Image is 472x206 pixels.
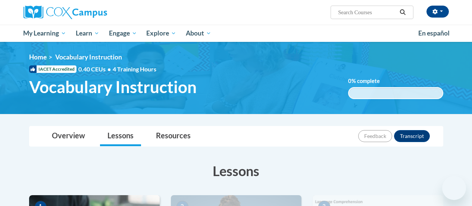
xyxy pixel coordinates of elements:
span: • [107,65,111,73]
a: Engage [104,25,142,42]
span: Learn [76,29,99,38]
a: Explore [141,25,181,42]
input: Search Courses [337,8,397,17]
a: Resources [149,126,198,146]
button: Transcript [394,130,430,142]
a: Home [29,53,47,61]
span: My Learning [23,29,66,38]
button: Account Settings [426,6,449,18]
span: Engage [109,29,137,38]
button: Feedback [358,130,392,142]
iframe: Button to launch messaging window [442,176,466,200]
span: En español [418,29,450,37]
a: Lessons [100,126,141,146]
label: % complete [348,77,391,85]
a: En español [413,25,454,41]
span: 4 Training Hours [113,65,156,73]
span: 0 [348,78,351,84]
span: Vocabulary Instruction [29,77,197,97]
span: 0.40 CEUs [78,65,113,73]
h3: Lessons [29,162,443,180]
button: Search [397,8,408,17]
span: Vocabulary Instruction [55,53,122,61]
span: About [186,29,211,38]
span: IACET Accredited [29,65,76,73]
span: Explore [146,29,176,38]
div: Main menu [18,25,454,42]
a: My Learning [19,25,71,42]
a: Overview [44,126,93,146]
img: Cox Campus [24,6,107,19]
a: Cox Campus [24,6,158,19]
a: Learn [71,25,104,42]
a: About [181,25,216,42]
